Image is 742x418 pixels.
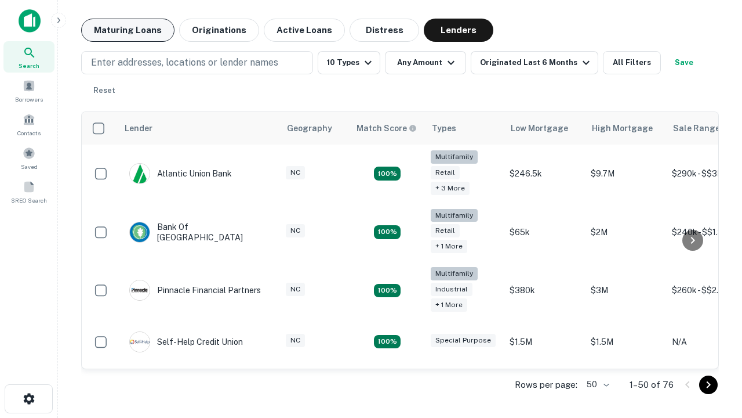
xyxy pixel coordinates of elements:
th: Capitalize uses an advanced AI algorithm to match your search with the best lender. The match sco... [350,112,425,145]
button: Go to next page [699,376,718,394]
button: Enter addresses, locations or lender names [81,51,313,74]
img: picture [130,332,150,352]
th: Low Mortgage [504,112,585,145]
img: picture [130,222,150,242]
iframe: Chat Widget [684,288,742,344]
div: Multifamily [431,150,478,164]
th: Lender [118,112,280,145]
div: Sale Range [673,121,720,135]
button: Any Amount [385,51,466,74]
div: Special Purpose [431,334,496,347]
div: Matching Properties: 10, hasApolloMatch: undefined [374,167,401,181]
div: NC [286,283,305,296]
div: Matching Properties: 14, hasApolloMatch: undefined [374,284,401,298]
div: Pinnacle Financial Partners [129,280,261,301]
div: + 1 more [431,240,467,253]
button: Reset [86,79,123,102]
td: $1.5M [585,320,666,364]
a: Saved [3,142,54,174]
td: $65k [504,203,585,262]
div: Matching Properties: 17, hasApolloMatch: undefined [374,225,401,239]
div: Atlantic Union Bank [129,163,232,184]
button: Distress [350,19,419,42]
div: 50 [582,376,611,393]
div: + 3 more [431,182,470,195]
div: Bank Of [GEOGRAPHIC_DATA] [129,222,268,243]
div: Industrial [431,283,472,296]
td: $9.7M [585,145,666,203]
button: Active Loans [264,19,345,42]
span: SREO Search [11,196,47,205]
th: High Mortgage [585,112,666,145]
img: capitalize-icon.png [19,9,41,33]
div: Multifamily [431,267,478,280]
a: Contacts [3,109,54,140]
div: Self-help Credit Union [129,331,243,352]
button: Maturing Loans [81,19,174,42]
td: $1.5M [504,320,585,364]
div: Retail [431,224,460,237]
th: Geography [280,112,350,145]
div: Retail [431,166,460,179]
div: NC [286,166,305,179]
span: Saved [21,162,38,171]
p: Enter addresses, locations or lender names [91,56,278,70]
p: Rows per page: [515,378,577,392]
button: 10 Types [318,51,380,74]
td: $380k [504,261,585,320]
h6: Match Score [357,122,414,135]
a: Search [3,41,54,73]
th: Types [425,112,504,145]
a: Borrowers [3,75,54,106]
div: Multifamily [431,209,478,222]
div: NC [286,224,305,237]
button: Save your search to get updates of matches that match your search criteria. [665,51,703,74]
div: Low Mortgage [511,121,568,135]
span: Borrowers [15,95,43,104]
img: picture [130,164,150,183]
button: All Filters [603,51,661,74]
span: Contacts [17,128,41,138]
td: $2M [585,203,666,262]
span: Search [19,61,39,70]
div: + 1 more [431,298,467,312]
button: Lenders [424,19,493,42]
p: 1–50 of 76 [630,378,674,392]
div: Geography [287,121,332,135]
button: Originated Last 6 Months [471,51,598,74]
td: $246.5k [504,145,585,203]
td: $3M [585,261,666,320]
div: Originated Last 6 Months [480,56,593,70]
div: High Mortgage [592,121,653,135]
div: Matching Properties: 11, hasApolloMatch: undefined [374,335,401,349]
div: Lender [125,121,152,135]
img: picture [130,280,150,300]
button: Originations [179,19,259,42]
div: Capitalize uses an advanced AI algorithm to match your search with the best lender. The match sco... [357,122,417,135]
a: SREO Search [3,176,54,207]
div: Types [432,121,456,135]
div: NC [286,334,305,347]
